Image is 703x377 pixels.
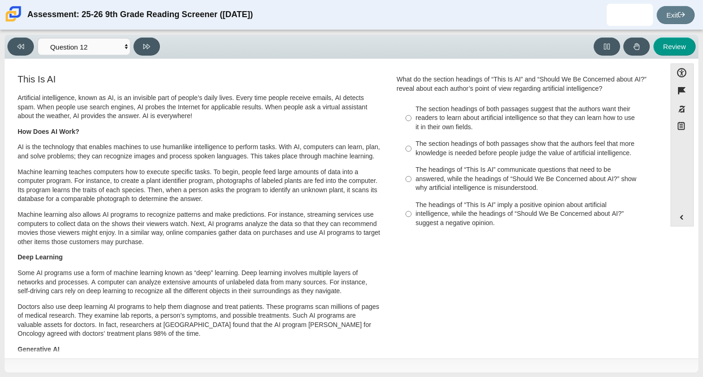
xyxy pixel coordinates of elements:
button: Open Accessibility Menu [671,63,694,82]
p: Machine learning teaches computers how to execute specific tasks. To begin, people feed large amo... [18,168,381,204]
a: Exit [657,6,695,24]
b: Deep Learning [18,253,63,261]
a: Carmen School of Science & Technology [4,17,23,25]
div: The headings of “This Is AI” imply a positive opinion about artificial intelligence, while the he... [416,201,650,228]
div: The headings of “This Is AI” communicate questions that need to be answered, while the headings o... [416,165,650,193]
button: Flag item [671,82,694,100]
div: Assessment items [9,63,661,355]
div: What do the section headings of “This Is AI” and “Should We Be Concerned about AI?” reveal about ... [397,75,654,93]
p: Doctors also use deep learning AI programs to help them diagnose and treat patients. These progra... [18,302,381,339]
p: Machine learning also allows AI programs to recognize patterns and make predictions. For instance... [18,210,381,246]
img: leonel.castroperez.HeaJMI [622,7,637,22]
button: Toggle response masking [671,100,694,118]
div: The section headings of both passages suggest that the authors want their readers to learn about ... [416,105,650,132]
p: Artificial intelligence, known as AI, is an invisible part of people’s daily lives. Every time pe... [18,94,381,121]
b: How Does AI Work? [18,127,79,136]
b: Generative AI [18,345,59,353]
h3: This Is AI [18,74,381,84]
img: Carmen School of Science & Technology [4,4,23,24]
p: AI is the technology that enables machines to use humanlike intelligence to perform tasks. With A... [18,143,381,161]
button: Review [653,38,696,56]
p: Some AI programs use a form of machine learning known as “deep” learning. Deep learning involves ... [18,269,381,296]
button: Raise Your Hand [623,38,650,56]
div: Assessment: 25-26 9th Grade Reading Screener ([DATE]) [27,4,253,26]
button: Notepad [671,118,694,137]
button: Expand menu. Displays the button labels. [671,208,693,226]
div: The section headings of both passages show that the authors feel that more knowledge is needed be... [416,139,650,157]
